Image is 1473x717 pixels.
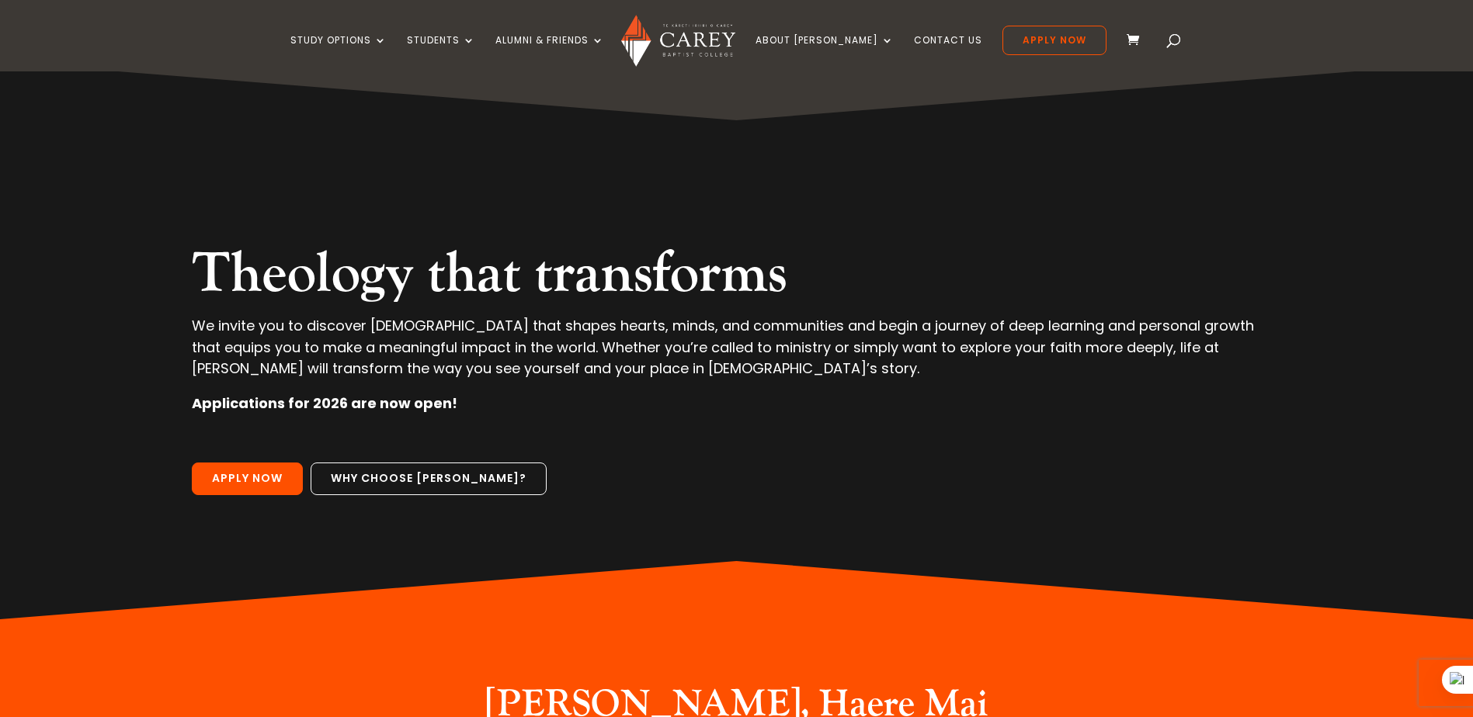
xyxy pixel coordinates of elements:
a: Why choose [PERSON_NAME]? [311,462,547,495]
p: We invite you to discover [DEMOGRAPHIC_DATA] that shapes hearts, minds, and communities and begin... [192,315,1280,393]
a: Alumni & Friends [495,35,604,71]
a: Study Options [290,35,387,71]
a: About [PERSON_NAME] [756,35,894,71]
h2: Theology that transforms [192,241,1280,315]
a: Contact Us [914,35,982,71]
a: Apply Now [192,462,303,495]
img: Carey Baptist College [621,15,735,67]
strong: Applications for 2026 are now open! [192,393,457,413]
a: Apply Now [1002,26,1106,55]
a: Students [407,35,475,71]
